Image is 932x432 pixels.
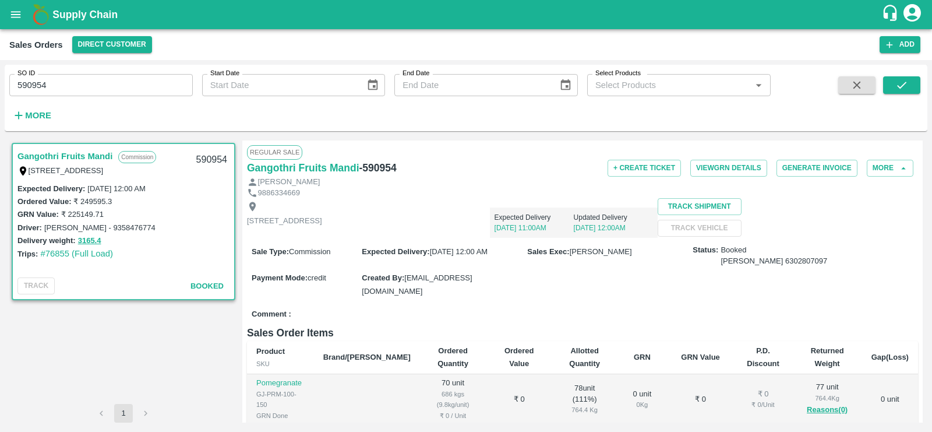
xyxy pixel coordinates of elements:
b: Brand/[PERSON_NAME] [323,353,411,361]
strong: More [25,111,51,120]
div: 78 unit ( 111 %) [562,383,608,416]
button: Generate Invoice [776,160,857,177]
span: Regular Sale [247,145,302,159]
input: Select Products [591,78,748,93]
span: Booked [721,245,827,266]
b: Product [256,347,285,356]
button: Track Shipment [658,198,742,215]
div: ₹ 0 [743,389,783,400]
label: SO ID [17,69,35,78]
div: GRN Done [256,410,305,421]
span: [DATE] 12:00 AM [430,247,488,256]
b: Ordered Quantity [437,346,468,368]
div: 0 unit [626,389,658,410]
button: 3165.4 [78,234,101,248]
b: Ordered Value [504,346,534,368]
p: [STREET_ADDRESS] [247,216,322,227]
button: page 1 [114,404,133,423]
div: Sales Orders [9,37,63,52]
div: ₹ 0 / Unit [429,410,476,421]
label: End Date [403,69,429,78]
label: Delivery weight: [17,236,76,245]
input: Enter SO ID [9,74,193,96]
div: 764.4 Kg [562,405,608,415]
button: Choose date [555,74,577,96]
label: Trips: [17,250,38,258]
a: Gangothri Fruits Mandi [17,149,112,164]
div: 77 unit [802,382,853,417]
label: [PERSON_NAME] - 9358476774 [44,223,156,232]
h6: - 590954 [359,160,397,176]
label: Sales Exec : [527,247,569,256]
input: End Date [394,74,549,96]
div: customer-support [881,4,902,25]
div: 686 kgs (9.8kg/unit) [429,389,476,410]
div: SKU [256,359,305,369]
span: [EMAIL_ADDRESS][DOMAIN_NAME] [362,273,472,295]
img: logo [29,3,52,26]
b: Supply Chain [52,9,118,20]
b: Gap(Loss) [871,353,909,361]
p: [PERSON_NAME] [258,177,320,188]
label: ₹ 225149.71 [61,210,104,219]
div: 764.4 Kg [802,393,853,403]
a: Supply Chain [52,6,881,23]
button: Select DC [72,36,152,53]
td: ₹ 0 [668,374,734,425]
b: Returned Weight [811,346,844,368]
span: [PERSON_NAME] [570,247,632,256]
h6: Sales Order Items [247,325,918,341]
label: Start Date [210,69,239,78]
label: GRN Value: [17,210,59,219]
label: Sale Type : [252,247,289,256]
p: Updated Delivery [574,212,653,223]
label: Comment : [252,309,291,320]
a: Gangothri Fruits Mandi [247,160,359,176]
label: Select Products [595,69,641,78]
label: Driver: [17,223,42,232]
div: [PERSON_NAME] 6302807097 [721,256,827,267]
label: Payment Mode : [252,273,308,282]
b: Allotted Quantity [569,346,600,368]
button: More [867,160,913,177]
div: ₹ 0 / Unit [743,399,783,410]
p: 9886334669 [258,188,300,199]
input: Start Date [202,74,357,96]
button: Open [751,78,766,93]
button: More [9,106,54,125]
button: Reasons(0) [802,403,853,417]
label: [DATE] 12:00 AM [87,184,145,193]
button: ViewGRN Details [690,160,767,177]
label: Expected Delivery : [17,184,85,193]
span: Booked [190,282,224,290]
div: 0 Kg [626,399,658,410]
button: Add [880,36,920,53]
p: Expected Delivery [495,212,574,223]
div: 590954 [189,146,234,174]
td: 70 unit [420,374,486,425]
span: Commission [289,247,331,256]
label: Expected Delivery : [362,247,429,256]
p: Pomegranate [256,378,305,389]
p: [DATE] 11:00AM [495,223,574,233]
p: Commission [118,151,156,163]
td: ₹ 0 [486,374,552,425]
p: [DATE] 12:00AM [574,223,653,233]
div: account of current user [902,2,923,27]
nav: pagination navigation [90,404,157,423]
label: ₹ 249595.3 [73,197,112,206]
label: Created By : [362,273,404,282]
td: 0 unit [862,374,918,425]
label: Ordered Value: [17,197,71,206]
button: open drawer [2,1,29,28]
button: Choose date [362,74,384,96]
b: GRN Value [681,353,719,361]
b: GRN [634,353,651,361]
b: P.D. Discount [747,346,779,368]
label: [STREET_ADDRESS] [29,166,104,175]
button: + Create Ticket [608,160,681,177]
a: #76855 (Full Load) [40,249,113,258]
label: Status: [693,245,718,256]
span: credit [308,273,326,282]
